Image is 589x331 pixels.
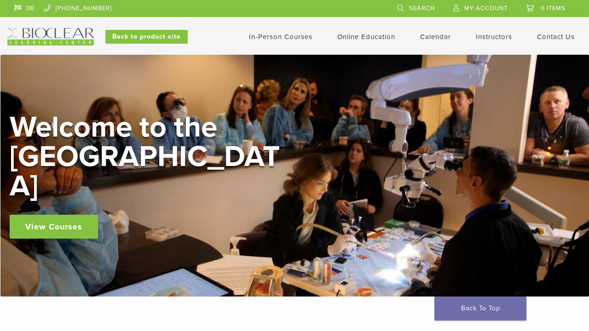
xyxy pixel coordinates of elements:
a: Back to product site [105,30,188,44]
a: Back To Top [434,297,526,320]
span: My Account [464,5,508,12]
a: In-Person Courses [249,33,312,41]
a: View Courses [10,215,98,239]
a: Contact Us [537,33,575,41]
span: Search [409,5,435,12]
a: Calendar [420,33,451,41]
h2: Welcome to the [GEOGRAPHIC_DATA] [10,113,286,201]
span: 0 items [541,5,566,12]
a: Online Education [337,33,395,41]
a: Instructors [476,33,512,41]
img: Bioclear [7,28,94,46]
